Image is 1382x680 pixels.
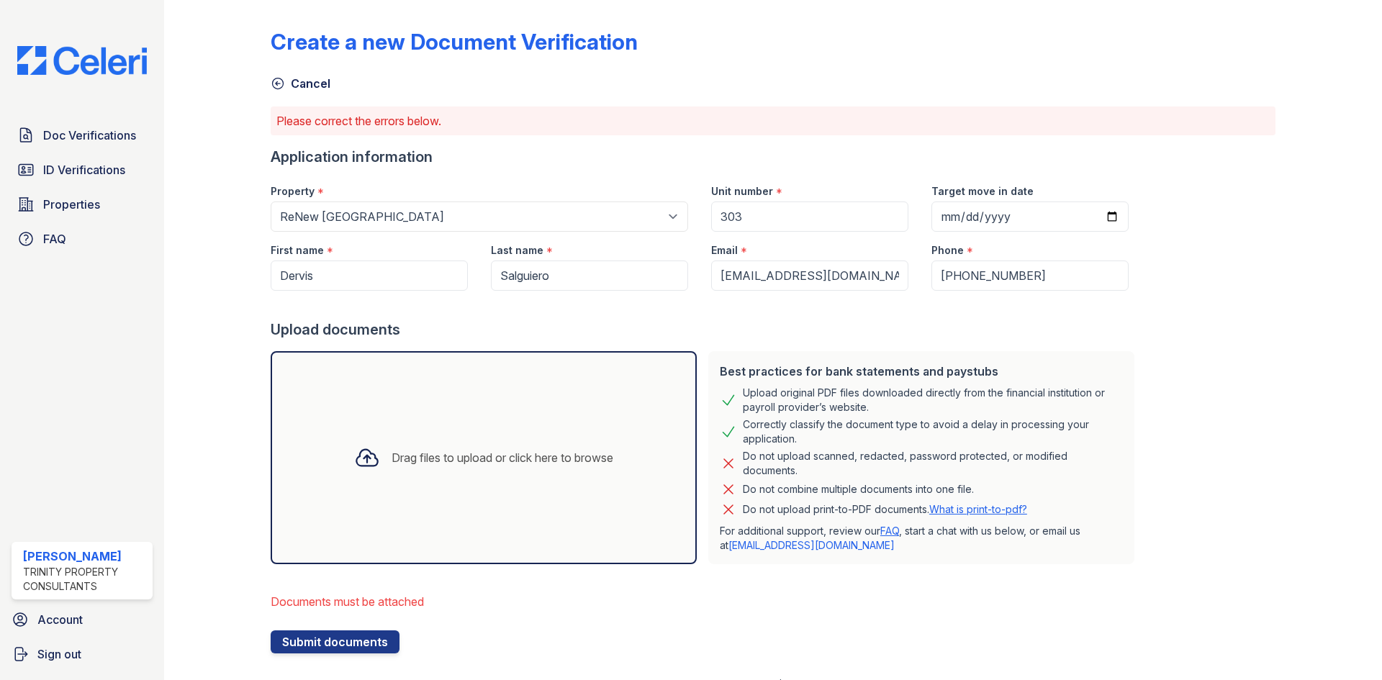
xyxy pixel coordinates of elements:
p: For additional support, review our , start a chat with us below, or email us at [720,524,1123,553]
a: FAQ [12,225,153,253]
label: Target move in date [931,184,1034,199]
p: Do not upload print-to-PDF documents. [743,502,1027,517]
a: Account [6,605,158,634]
label: First name [271,243,324,258]
label: Property [271,184,315,199]
span: FAQ [43,230,66,248]
label: Email [711,243,738,258]
div: Upload original PDF files downloaded directly from the financial institution or payroll provider’... [743,386,1123,414]
a: Properties [12,190,153,219]
label: Phone [931,243,964,258]
img: CE_Logo_Blue-a8612792a0a2168367f1c8372b55b34899dd931a85d93a1a3d3e32e68fde9ad4.png [6,46,158,75]
div: Trinity Property Consultants [23,565,147,594]
label: Last name [491,243,543,258]
a: [EMAIL_ADDRESS][DOMAIN_NAME] [728,539,895,551]
div: Upload documents [271,319,1140,340]
div: Drag files to upload or click here to browse [392,449,613,466]
div: Create a new Document Verification [271,29,638,55]
div: Do not combine multiple documents into one file. [743,481,974,498]
div: Application information [271,147,1140,167]
span: Properties [43,196,100,213]
div: [PERSON_NAME] [23,548,147,565]
span: ID Verifications [43,161,125,178]
span: Account [37,611,83,628]
button: Submit documents [271,630,399,653]
a: Sign out [6,640,158,668]
div: Do not upload scanned, redacted, password protected, or modified documents. [743,449,1123,478]
a: Doc Verifications [12,121,153,150]
a: What is print-to-pdf? [929,503,1027,515]
span: Sign out [37,645,81,663]
span: Doc Verifications [43,127,136,144]
li: Documents must be attached [271,587,1140,616]
label: Unit number [711,184,773,199]
div: Best practices for bank statements and paystubs [720,363,1123,380]
a: Cancel [271,75,330,92]
a: FAQ [880,525,899,537]
div: Correctly classify the document type to avoid a delay in processing your application. [743,417,1123,446]
p: Please correct the errors below. [276,112,1270,130]
a: ID Verifications [12,155,153,184]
